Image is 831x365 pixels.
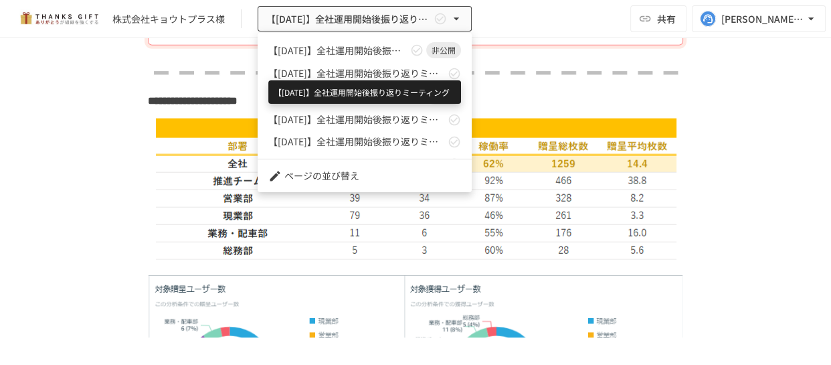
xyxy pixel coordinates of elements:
span: 【[DATE]】全社運用開始後振り返りミーティング [268,113,445,127]
span: 【[DATE]】全社運用開始後振り返りミーティング [268,90,407,104]
span: 【[DATE]】全社運用開始後振り返りミーティング [268,157,445,171]
span: 【[DATE]】全社運用開始後振り返りミーティング [268,44,407,58]
span: 【[DATE]】全社運用開始後振り返りミーティング [268,135,445,149]
span: 非公開 [426,44,461,56]
span: 非公開 [426,90,461,102]
span: 【[DATE]】全社運用開始後振り返りミーティング [268,66,445,80]
li: ページの並び替え [258,165,472,187]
